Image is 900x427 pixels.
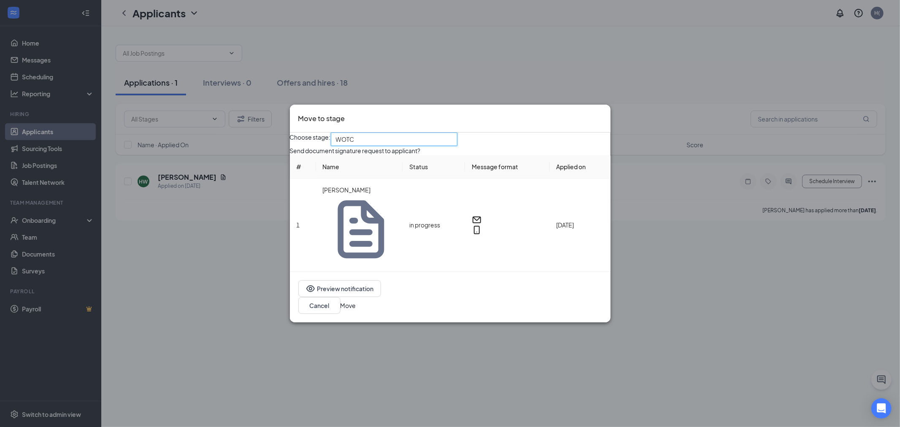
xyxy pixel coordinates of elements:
[298,113,345,124] h3: Move to stage
[472,215,482,225] svg: Email
[871,398,892,419] div: Open Intercom Messenger
[465,155,549,178] th: Message format
[550,155,611,178] th: Applied on
[326,195,396,265] svg: Document
[550,178,611,272] td: [DATE]
[323,185,396,195] p: [PERSON_NAME]
[305,284,316,294] svg: Eye
[472,225,482,235] svg: MobileSms
[290,146,611,155] p: Send document signature request to applicant?
[290,132,331,146] span: Choose stage:
[403,178,465,272] td: in progress
[316,155,403,178] th: Name
[341,301,356,310] button: Move
[336,133,354,146] span: WOTC
[298,297,341,314] button: Cancel
[403,155,465,178] th: Status
[290,146,611,272] div: Loading offer data.
[290,155,316,178] th: #
[298,280,381,297] button: EyePreview notification
[297,221,300,229] span: 1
